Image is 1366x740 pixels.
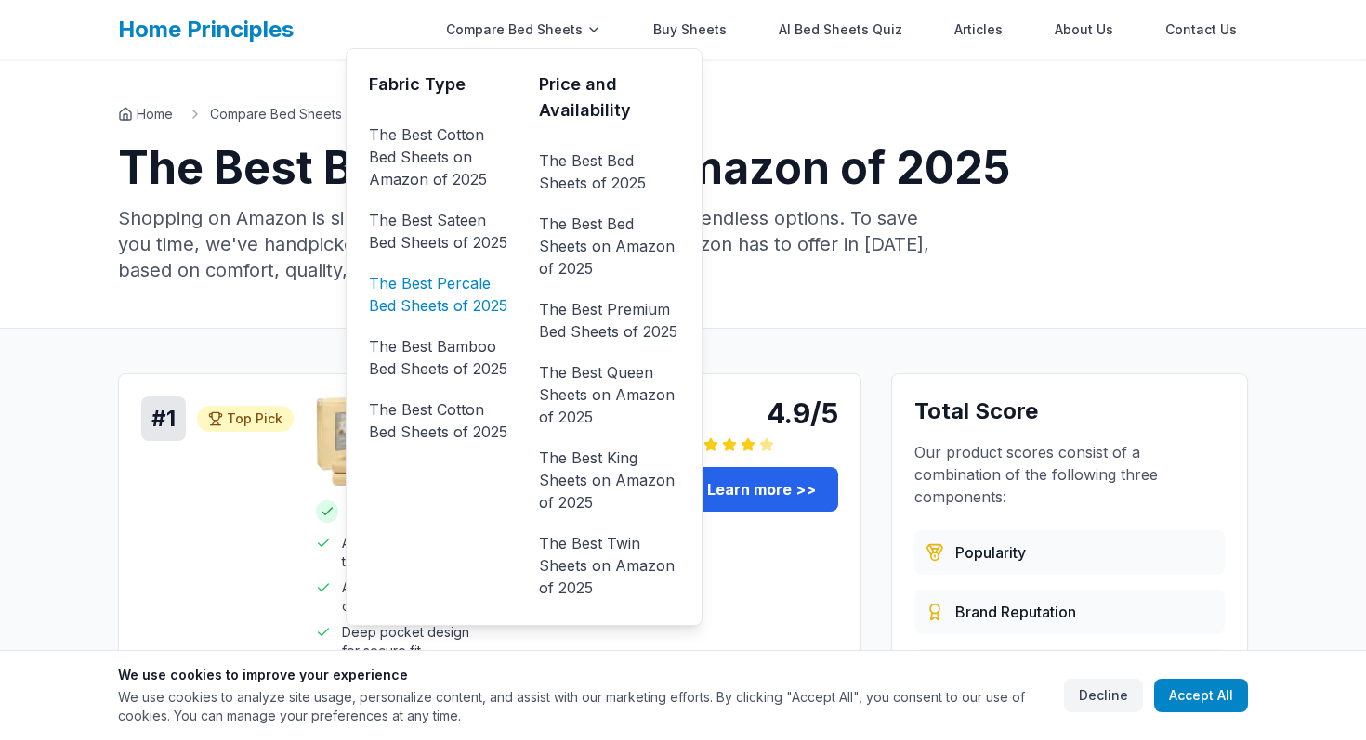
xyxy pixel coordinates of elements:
div: # 1 [141,396,186,441]
a: Home Principles [118,16,294,43]
div: Evaluated from brand history, quality standards, and market presence [914,590,1225,634]
span: Popularity [955,541,1026,564]
a: The Best Premium Bed Sheets of 2025 [539,294,679,346]
img: Chateau Home Cotton 800 Thread Sateen Sheet Set - Cotton product image [316,396,405,486]
a: About Us [1044,11,1124,48]
a: Learn more >> [685,467,838,512]
a: The Best King Sheets on Amazon of 2025 [539,443,679,517]
p: We use cookies to analyze site usage, personalize content, and assist with our marketing efforts.... [118,688,1049,725]
a: Home [118,105,173,123]
a: AI Bed Sheets Quiz [768,11,913,48]
h3: Price and Availability [539,71,679,123]
h1: The Best Bed Sheets on Amazon of 2025 [118,146,1248,190]
a: The Best Cotton Bed Sheets on Amazon of 2025 [369,120,509,194]
a: The Best Twin Sheets on Amazon of 2025 [539,528,679,603]
h3: We use cookies to improve your experience [118,666,1049,684]
h3: Total Score [914,396,1225,426]
div: Based on customer reviews, ratings, and sales data [914,530,1225,575]
a: The Best Bed Sheets on Amazon of 2025 [539,209,679,283]
p: Shopping on Amazon is simple — fast delivery, great service, and endless options. To save you tim... [118,205,951,283]
div: 4.9/5 [685,396,838,430]
nav: Breadcrumb [118,105,1248,123]
button: Decline [1064,679,1143,712]
a: Articles [943,11,1014,48]
a: The Best Bed Sheets of 2025 [539,146,679,198]
div: Combines price, quality, durability, and customer satisfaction [914,649,1225,694]
a: The Best Bamboo Bed Sheets of 2025 [369,331,509,383]
a: The Best Queen Sheets on Amazon of 2025 [539,357,679,432]
a: Compare Bed Sheets [210,105,342,123]
div: Compare Bed Sheets [435,11,612,48]
a: Buy Sheets [642,11,738,48]
a: Contact Us [1154,11,1248,48]
span: Deep pocket design for secure fit [342,623,479,660]
p: Our product scores consist of a combination of the following three components: [914,441,1225,508]
h3: Fabric Type [369,71,509,97]
span: Affordable quality option [342,578,479,616]
a: The Best Sateen Bed Sheets of 2025 [369,205,509,257]
h4: Pros [316,500,479,523]
a: The Best Cotton Bed Sheets of 2025 [369,395,509,447]
span: Advanced cooling technology [342,534,479,571]
a: The Best Percale Bed Sheets of 2025 [369,268,509,320]
span: Top Pick [227,409,282,428]
span: Brand Reputation [955,601,1076,623]
button: Accept All [1154,679,1248,712]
